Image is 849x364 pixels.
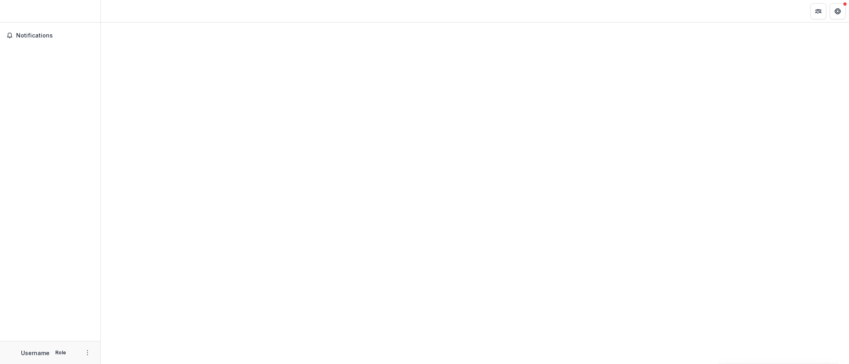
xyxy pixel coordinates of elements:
[3,29,97,42] button: Notifications
[16,32,94,39] span: Notifications
[53,349,69,356] p: Role
[810,3,826,19] button: Partners
[830,3,846,19] button: Get Help
[21,349,50,357] p: Username
[83,348,92,358] button: More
